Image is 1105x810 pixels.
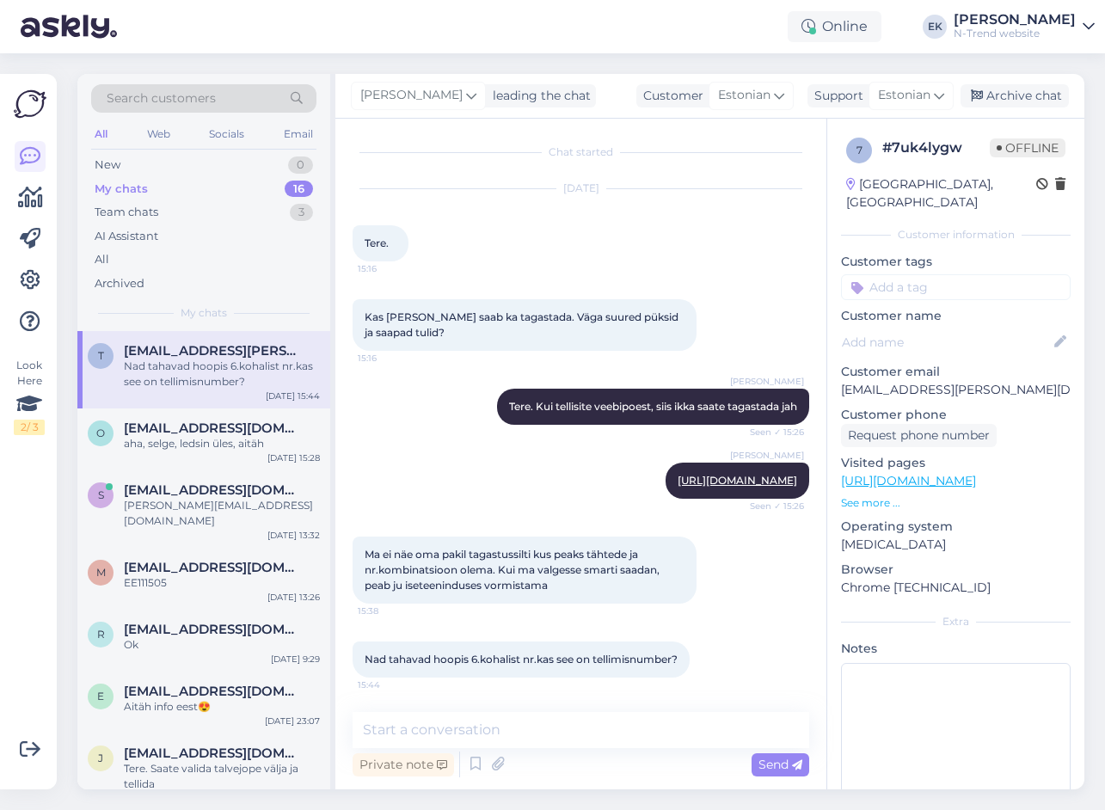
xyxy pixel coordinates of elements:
[124,684,303,699] span: erenpalusoo@gmail.com
[923,15,947,39] div: EK
[358,352,422,365] span: 15:16
[353,181,809,196] div: [DATE]
[96,566,106,579] span: m
[280,123,316,145] div: Email
[788,11,881,42] div: Online
[124,560,303,575] span: mnemvalts@gmail.com
[124,622,303,637] span: randotyrk@gmail.com
[365,236,389,249] span: Tere.
[107,89,216,107] span: Search customers
[842,333,1051,352] input: Add name
[365,548,662,592] span: Ma ei näe oma pakil tagastussilti kus peaks tähtede ja nr.kombinatsioon olema. Kui ma valgesse sm...
[841,579,1071,597] p: Chrome [TECHNICAL_ID]
[95,204,158,221] div: Team chats
[124,482,303,498] span: svetasi@ukr.net
[98,488,104,501] span: s
[285,181,313,198] div: 16
[882,138,990,158] div: # 7uk4lygw
[97,628,105,641] span: r
[124,746,303,761] span: jutalohukene@gmail.com
[954,27,1076,40] div: N-Trend website
[961,84,1069,107] div: Archive chat
[358,678,422,691] span: 15:44
[98,752,103,764] span: j
[841,274,1071,300] input: Add a tag
[360,86,463,105] span: [PERSON_NAME]
[841,406,1071,424] p: Customer phone
[181,305,227,321] span: My chats
[841,363,1071,381] p: Customer email
[841,381,1071,399] p: [EMAIL_ADDRESS][PERSON_NAME][DOMAIN_NAME]
[353,753,454,776] div: Private note
[271,653,320,666] div: [DATE] 9:29
[14,420,45,435] div: 2 / 3
[267,451,320,464] div: [DATE] 15:28
[14,88,46,120] img: Askly Logo
[265,715,320,727] div: [DATE] 23:07
[267,529,320,542] div: [DATE] 13:32
[718,86,770,105] span: Estonian
[98,349,104,362] span: t
[14,358,45,435] div: Look Here
[807,87,863,105] div: Support
[206,123,248,145] div: Socials
[730,375,804,388] span: [PERSON_NAME]
[124,575,320,591] div: EE111505
[486,87,591,105] div: leading the chat
[740,500,804,512] span: Seen ✓ 15:26
[841,307,1071,325] p: Customer name
[124,699,320,715] div: Aitäh info eest😍
[954,13,1076,27] div: [PERSON_NAME]
[124,436,320,451] div: aha, selge, ledsin üles, aitäh
[288,156,313,174] div: 0
[353,144,809,160] div: Chat started
[678,474,797,487] a: [URL][DOMAIN_NAME]
[95,251,109,268] div: All
[954,13,1095,40] a: [PERSON_NAME]N-Trend website
[97,690,104,703] span: e
[841,227,1071,242] div: Customer information
[365,653,678,666] span: Nad tahavad hoopis 6.kohalist nr.kas see on tellimisnumber?
[509,400,797,413] span: Tere. Kui tellisite veebipoest, siis ikka saate tagastada jah
[758,757,802,772] span: Send
[124,637,320,653] div: Ok
[740,426,804,439] span: Seen ✓ 15:26
[841,424,997,447] div: Request phone number
[95,228,158,245] div: AI Assistant
[846,175,1036,212] div: [GEOGRAPHIC_DATA], [GEOGRAPHIC_DATA]
[841,536,1071,554] p: [MEDICAL_DATA]
[856,144,863,156] span: 7
[990,138,1065,157] span: Offline
[95,181,148,198] div: My chats
[96,426,105,439] span: o
[267,591,320,604] div: [DATE] 13:26
[358,262,422,275] span: 15:16
[124,498,320,529] div: [PERSON_NAME][EMAIL_ADDRESS][DOMAIN_NAME]
[358,604,422,617] span: 15:38
[730,449,804,462] span: [PERSON_NAME]
[266,390,320,402] div: [DATE] 15:44
[841,253,1071,271] p: Customer tags
[124,359,320,390] div: Nad tahavad hoopis 6.kohalist nr.kas see on tellimisnumber?
[841,561,1071,579] p: Browser
[95,275,144,292] div: Archived
[290,204,313,221] div: 3
[841,614,1071,629] div: Extra
[124,761,320,792] div: Tere. Saate valida talvejope välja ja tellida
[144,123,174,145] div: Web
[636,87,703,105] div: Customer
[841,640,1071,658] p: Notes
[124,420,303,436] span: oksana.sarapuu@gmail.com
[841,454,1071,472] p: Visited pages
[841,518,1071,536] p: Operating system
[365,310,681,339] span: Kas [PERSON_NAME] saab ka tagastada. Väga suured püksid ja saapad tulid?
[124,343,303,359] span: tiina.vilk@mail.ee
[91,123,111,145] div: All
[95,156,120,174] div: New
[841,495,1071,511] p: See more ...
[841,473,976,488] a: [URL][DOMAIN_NAME]
[878,86,930,105] span: Estonian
